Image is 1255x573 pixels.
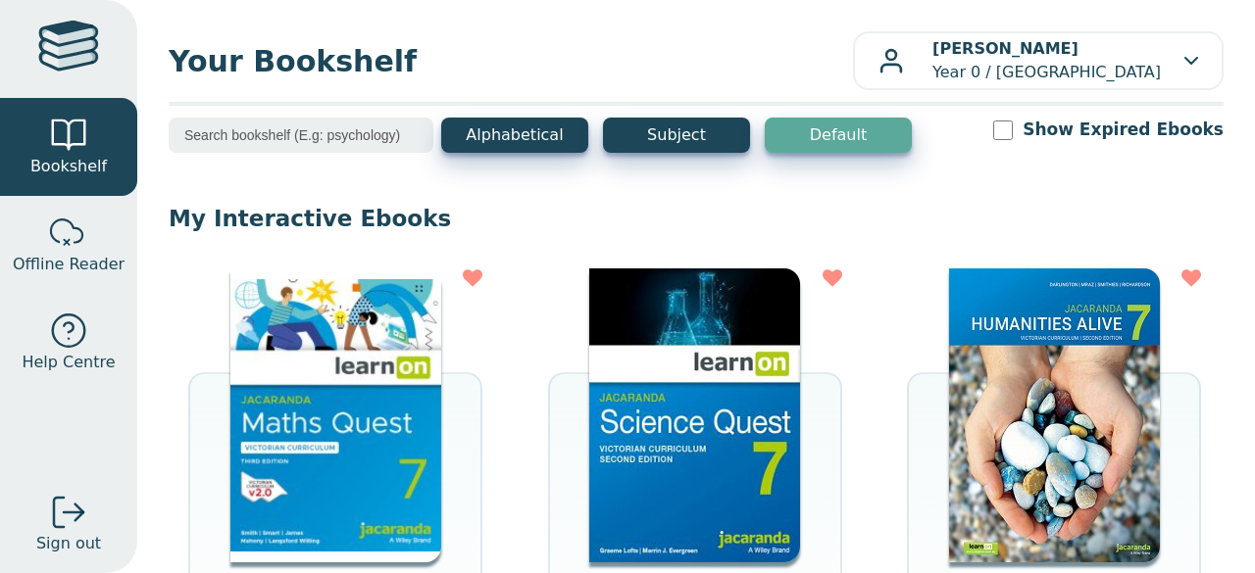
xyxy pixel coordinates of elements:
span: Sign out [36,532,101,555]
button: Default [765,118,912,153]
b: [PERSON_NAME] [932,39,1079,58]
input: Search bookshelf (E.g: psychology) [169,118,433,153]
span: Help Centre [22,351,115,374]
button: Subject [603,118,750,153]
span: Your Bookshelf [169,39,853,83]
p: Year 0 / [GEOGRAPHIC_DATA] [932,37,1161,84]
img: b87b3e28-4171-4aeb-a345-7fa4fe4e6e25.jpg [230,268,441,562]
img: 329c5ec2-5188-ea11-a992-0272d098c78b.jpg [589,268,800,562]
label: Show Expired Ebooks [1023,118,1224,142]
img: 429ddfad-7b91-e911-a97e-0272d098c78b.jpg [949,268,1160,562]
button: Alphabetical [441,118,588,153]
span: Offline Reader [13,253,125,276]
p: My Interactive Ebooks [169,204,1224,233]
span: Bookshelf [30,155,107,178]
button: [PERSON_NAME]Year 0 / [GEOGRAPHIC_DATA] [853,31,1224,90]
